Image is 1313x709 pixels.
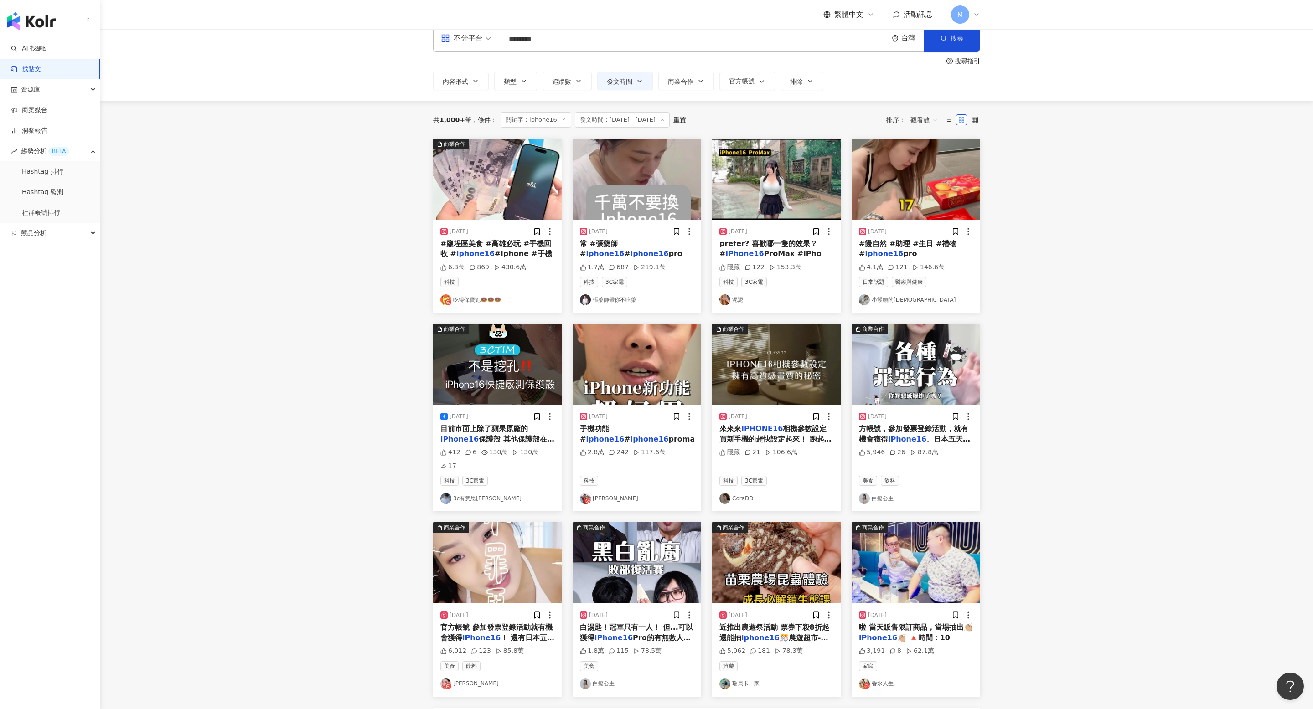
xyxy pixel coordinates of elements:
[586,249,624,258] mark: iphone16
[719,661,738,671] span: 旅遊
[580,647,604,656] div: 1.8萬
[729,228,747,236] div: [DATE]
[741,424,783,433] mark: IPHONE16
[862,324,884,334] div: 商業合作
[624,435,630,443] span: #
[852,324,980,405] img: post-image
[852,139,980,220] img: post-image
[440,239,551,258] span: #鹽埕區美食 #高雄必玩 #手機回收 #
[597,72,653,90] button: 發文時間
[897,633,950,642] span: 👏🏼 🔺時間：10
[859,647,885,656] div: 3,191
[573,522,701,603] div: post-image商業合作
[580,277,598,287] span: 科技
[589,611,608,619] div: [DATE]
[440,661,459,671] span: 美食
[580,239,618,258] span: 常 #張藥師 #
[22,208,60,217] a: 社群帳號排行
[440,493,451,504] img: KOL Avatar
[580,493,591,504] img: KOL Avatar
[712,139,841,220] div: post-image
[859,493,973,504] a: KOL Avatar白癡公主
[440,435,479,443] mark: iPhone16
[7,12,56,30] img: logo
[886,113,943,127] div: 排序：
[433,522,562,603] div: post-image商業合作
[892,277,926,287] span: 醫療與健康
[580,294,694,305] a: KOL Avatar張藥師帶你不吃藥
[719,476,738,486] span: 科技
[719,678,730,689] img: KOL Avatar
[1277,673,1304,700] iframe: Help Scout Beacon - Open
[440,424,528,433] span: 目前市面上除了蘋果原廠的
[433,139,562,220] div: post-image商業合作
[859,277,888,287] span: 日常話題
[912,263,945,272] div: 146.6萬
[889,647,901,656] div: 8
[580,633,691,652] span: Pro的有無數人！ 不
[903,249,917,258] span: pro
[765,448,797,457] div: 106.6萬
[573,139,701,220] div: post-image
[633,647,662,656] div: 78.5萬
[580,661,598,671] span: 美食
[440,493,554,504] a: KOL Avatar3c有意思[PERSON_NAME]
[441,34,450,43] span: appstore
[580,476,598,486] span: 科技
[552,78,571,85] span: 追蹤數
[859,424,968,443] span: 方帳號，參加發票登錄活動，就有機會獲得
[440,294,451,305] img: KOL Avatar
[859,294,870,305] img: KOL Avatar
[859,678,870,689] img: KOL Avatar
[440,678,554,689] a: KOL Avatar[PERSON_NAME]
[624,249,630,258] span: #
[594,633,633,642] mark: iPhone16
[440,623,553,642] span: 官方帳號 參加發票登錄活動就有機會獲得
[21,223,47,243] span: 競品分析
[658,72,714,90] button: 商業合作
[719,623,829,642] span: 近推出農遊祭活動 票券下殺8折起 還能抽
[501,112,571,128] span: 關鍵字：iphone16
[904,10,933,19] span: 活動訊息
[723,324,744,334] div: 商業合作
[889,448,905,457] div: 26
[868,228,887,236] div: [DATE]
[775,647,803,656] div: 78.3萬
[440,462,456,471] div: 17
[444,324,465,334] div: 商業合作
[433,139,562,220] img: post-image
[719,647,745,656] div: 5,062
[22,167,63,176] a: Hashtag 排行
[580,678,591,689] img: KOL Avatar
[586,435,624,443] mark: iphone16
[668,78,693,85] span: 商業合作
[901,34,924,42] div: 台灣
[868,611,887,619] div: [DATE]
[440,277,459,287] span: 科技
[494,263,526,272] div: 430.6萬
[862,523,884,532] div: 商業合作
[602,277,627,287] span: 3C家電
[495,249,552,258] span: #iphone #手機
[471,116,497,123] span: 條件 ：
[469,263,489,272] div: 869
[433,324,562,405] img: post-image
[440,633,554,652] span: ！ 還有日本五天四夜機加
[443,78,468,85] span: 內容形式
[910,448,938,457] div: 87.8萬
[852,522,980,603] img: post-image
[859,294,973,305] a: KOL Avatar小饅頭的[DEMOGRAPHIC_DATA]
[439,116,465,123] span: 1,000+
[462,476,488,486] span: 3C家電
[631,249,669,258] mark: iphone16
[22,188,63,197] a: Hashtag 監測
[11,126,47,135] a: 洞察報告
[712,522,841,603] img: post-image
[11,44,49,53] a: searchAI 找網紅
[834,10,863,20] span: 繁體中文
[888,435,926,443] mark: iPhone16
[668,435,699,443] span: promax
[888,263,908,272] div: 121
[719,263,740,272] div: 隱藏
[573,522,701,603] img: post-image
